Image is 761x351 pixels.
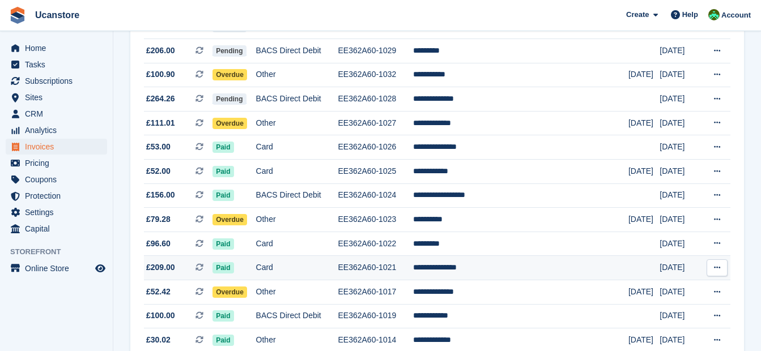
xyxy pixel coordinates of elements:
td: [DATE] [628,208,660,232]
td: EE362A60-1019 [338,304,413,328]
td: [DATE] [660,111,700,135]
td: [DATE] [660,135,700,160]
td: [DATE] [660,39,700,63]
td: EE362A60-1028 [338,87,413,112]
td: Other [256,208,338,232]
span: £100.00 [146,310,175,322]
td: Other [256,111,338,135]
td: EE362A60-1026 [338,135,413,160]
td: [DATE] [660,304,700,328]
span: £53.00 [146,141,171,153]
span: £52.00 [146,165,171,177]
td: Card [256,160,338,184]
td: EE362A60-1024 [338,183,413,208]
span: Pricing [25,155,93,171]
td: BACS Direct Debit [256,87,338,112]
a: menu [6,204,107,220]
td: [DATE] [660,160,700,184]
td: EE362A60-1029 [338,39,413,63]
span: Overdue [212,69,247,80]
td: EE362A60-1021 [338,256,413,280]
a: menu [6,155,107,171]
td: [DATE] [660,183,700,208]
td: EE362A60-1027 [338,111,413,135]
span: £264.26 [146,93,175,105]
span: Overdue [212,286,247,298]
td: EE362A60-1023 [338,208,413,232]
span: £30.02 [146,334,171,346]
td: Card [256,232,338,256]
span: £100.90 [146,69,175,80]
img: Leanne Tythcott [708,9,720,20]
td: Other [256,280,338,305]
a: menu [6,221,107,237]
span: Account [721,10,751,21]
span: Protection [25,188,93,204]
img: stora-icon-8386f47178a22dfd0bd8f6a31ec36ba5ce8667c1dd55bd0f319d3a0aa187defe.svg [9,7,26,24]
a: menu [6,106,107,122]
a: menu [6,57,107,72]
td: Card [256,256,338,280]
span: Settings [25,204,93,220]
span: Pending [212,93,246,105]
span: £156.00 [146,189,175,201]
span: Pending [212,45,246,57]
a: menu [6,172,107,187]
span: Create [626,9,649,20]
span: Paid [212,166,233,177]
span: Paid [212,335,233,346]
a: menu [6,139,107,155]
span: Paid [212,262,233,273]
td: [DATE] [628,63,660,87]
td: EE362A60-1032 [338,63,413,87]
span: Paid [212,310,233,322]
a: menu [6,260,107,276]
span: Paid [212,190,233,201]
a: menu [6,188,107,204]
span: Capital [25,221,93,237]
span: Overdue [212,118,247,129]
td: [DATE] [660,87,700,112]
td: [DATE] [628,160,660,184]
span: CRM [25,106,93,122]
td: BACS Direct Debit [256,39,338,63]
td: Other [256,63,338,87]
td: [DATE] [628,111,660,135]
td: [DATE] [628,280,660,305]
span: Help [682,9,698,20]
span: Paid [212,238,233,250]
td: [DATE] [660,256,700,280]
span: £206.00 [146,45,175,57]
span: £209.00 [146,262,175,273]
a: menu [6,122,107,138]
span: Paid [212,142,233,153]
span: Sites [25,89,93,105]
span: Analytics [25,122,93,138]
a: menu [6,40,107,56]
td: BACS Direct Debit [256,183,338,208]
td: [DATE] [660,232,700,256]
span: Coupons [25,172,93,187]
td: EE362A60-1025 [338,160,413,184]
td: [DATE] [660,280,700,305]
span: Online Store [25,260,93,276]
a: menu [6,89,107,105]
a: Ucanstore [31,6,84,24]
span: Home [25,40,93,56]
td: [DATE] [660,63,700,87]
span: Storefront [10,246,113,258]
span: £79.28 [146,213,171,225]
span: Invoices [25,139,93,155]
span: Subscriptions [25,73,93,89]
span: Overdue [212,214,247,225]
span: Tasks [25,57,93,72]
td: EE362A60-1022 [338,232,413,256]
span: £111.01 [146,117,175,129]
td: Card [256,135,338,160]
span: £96.60 [146,238,171,250]
a: menu [6,73,107,89]
a: Preview store [93,262,107,275]
span: £52.42 [146,286,171,298]
td: EE362A60-1017 [338,280,413,305]
td: BACS Direct Debit [256,304,338,328]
